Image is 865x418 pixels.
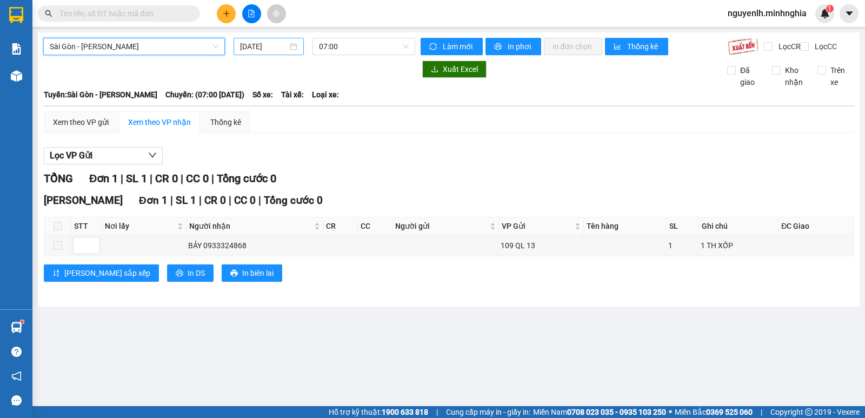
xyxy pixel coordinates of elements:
button: caret-down [840,4,859,23]
span: Miền Bắc [675,406,753,418]
th: CR [323,217,358,235]
span: [PERSON_NAME] sắp xếp [64,267,150,279]
span: Lọc VP Gửi [50,149,92,162]
span: In biên lai [242,267,274,279]
sup: 1 [826,5,834,12]
span: message [11,395,22,406]
div: Thống kê [210,116,241,128]
span: Làm mới [443,41,474,52]
button: Lọc VP Gửi [44,147,163,164]
span: printer [230,269,238,278]
span: nguyenlh.minhnghia [719,6,815,20]
strong: 0708 023 035 - 0935 103 250 [567,408,666,416]
input: 13/10/2025 [240,41,288,52]
span: 1 [828,5,831,12]
span: Sài Gòn - Phan Rí [50,38,218,55]
button: printerIn DS [167,264,214,282]
span: ⚪️ [669,410,672,414]
span: [PERSON_NAME] [44,194,123,207]
span: file-add [248,10,255,17]
span: printer [176,269,183,278]
span: caret-down [844,9,854,18]
span: Xuất Excel [443,63,478,75]
img: warehouse-icon [11,322,22,333]
span: aim [272,10,280,17]
span: | [211,172,214,185]
strong: 0369 525 060 [706,408,753,416]
span: CC 0 [186,172,209,185]
span: down [148,151,157,160]
img: solution-icon [11,43,22,55]
span: | [258,194,261,207]
span: question-circle [11,347,22,357]
span: SL 1 [126,172,147,185]
span: download [431,65,438,74]
span: Tổng cước 0 [217,172,276,185]
img: warehouse-icon [11,70,22,82]
th: SL [667,217,698,235]
div: Xem theo VP gửi [53,116,109,128]
span: copyright [805,408,813,416]
span: In phơi [508,41,533,52]
th: ĐC Giao [778,217,854,235]
th: CC [358,217,392,235]
span: printer [494,43,503,51]
span: Trên xe [826,64,854,88]
span: Kho nhận [781,64,809,88]
img: logo-vxr [9,7,23,23]
input: Tìm tên, số ĐT hoặc mã đơn [59,8,187,19]
span: In DS [188,267,205,279]
span: bar-chart [614,43,623,51]
td: 109 QL 13 [499,235,583,256]
div: 109 QL 13 [501,240,581,251]
div: BẢY 0933324868 [188,240,321,251]
span: Số xe: [252,89,273,101]
span: 07:00 [319,38,408,55]
span: search [45,10,52,17]
span: Tổng cước 0 [264,194,323,207]
span: Người gửi [395,220,488,232]
span: Cung cấp máy in - giấy in: [446,406,530,418]
span: Hỗ trợ kỹ thuật: [329,406,428,418]
th: Tên hàng [584,217,667,235]
sup: 1 [21,320,24,323]
span: CR 0 [204,194,226,207]
span: | [436,406,438,418]
button: bar-chartThống kê [605,38,668,55]
span: VP Gửi [502,220,572,232]
span: Người nhận [189,220,312,232]
span: | [761,406,762,418]
span: Đơn 1 [89,172,118,185]
img: icon-new-feature [820,9,830,18]
span: Chuyến: (07:00 [DATE]) [165,89,244,101]
span: | [181,172,183,185]
b: Tuyến: Sài Gòn - [PERSON_NAME] [44,90,157,99]
span: Lọc CC [810,41,839,52]
span: | [170,194,173,207]
img: 9k= [728,38,758,55]
span: Loại xe: [312,89,339,101]
span: TỔNG [44,172,73,185]
span: | [150,172,152,185]
span: | [121,172,123,185]
button: downloadXuất Excel [422,61,487,78]
th: STT [71,217,102,235]
span: sort-ascending [52,269,60,278]
button: file-add [242,4,261,23]
span: notification [11,371,22,381]
div: 1 TH XỐP [701,240,776,251]
span: CR 0 [155,172,178,185]
strong: 1900 633 818 [382,408,428,416]
span: | [229,194,231,207]
span: Nơi lấy [105,220,175,232]
button: printerIn biên lai [222,264,282,282]
span: SL 1 [176,194,196,207]
button: aim [267,4,286,23]
div: 1 [668,240,696,251]
span: CC 0 [234,194,256,207]
span: Tài xế: [281,89,304,101]
button: sort-ascending[PERSON_NAME] sắp xếp [44,264,159,282]
button: syncLàm mới [421,38,483,55]
span: Đã giao [736,64,764,88]
div: Xem theo VP nhận [128,116,191,128]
